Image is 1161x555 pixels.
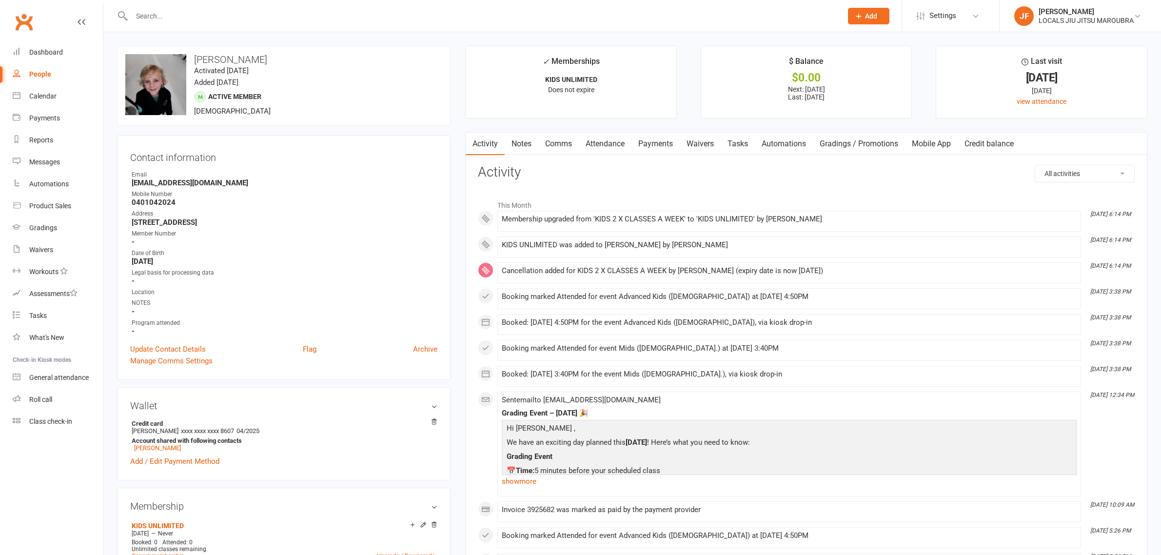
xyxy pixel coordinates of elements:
[13,217,103,239] a: Gradings
[29,417,72,425] div: Class check-in
[194,66,249,75] time: Activated [DATE]
[132,437,433,444] strong: Account shared with following contacts
[132,268,437,277] div: Legal basis for processing data
[466,133,505,155] a: Activity
[29,92,57,100] div: Calendar
[132,522,184,530] a: KIDS UNLIMITED
[865,12,877,20] span: Add
[29,312,47,319] div: Tasks
[1090,501,1134,508] i: [DATE] 10:09 AM
[13,41,103,63] a: Dashboard
[1090,392,1134,398] i: [DATE] 12:34 PM
[134,444,181,452] a: [PERSON_NAME]
[132,198,437,207] strong: 0401042024
[813,133,905,155] a: Gradings / Promotions
[132,318,437,328] div: Program attended
[29,290,78,297] div: Assessments
[130,501,437,512] h3: Membership
[29,158,60,166] div: Messages
[13,389,103,411] a: Roll call
[130,355,213,367] a: Manage Comms Settings
[132,420,433,427] strong: Credit card
[13,411,103,433] a: Class kiosk mode
[132,298,437,308] div: NOTES
[132,530,149,537] span: [DATE]
[848,8,889,24] button: Add
[12,10,36,34] a: Clubworx
[13,173,103,195] a: Automations
[29,202,71,210] div: Product Sales
[125,54,186,115] img: image1736549068.png
[13,151,103,173] a: Messages
[29,48,63,56] div: Dashboard
[507,452,552,461] span: Grading Event
[721,133,755,155] a: Tasks
[502,532,1077,540] div: Booking marked Attended for event Advanced Kids ([DEMOGRAPHIC_DATA]) at [DATE] 4:50PM
[29,136,53,144] div: Reports
[579,133,631,155] a: Attendance
[29,70,51,78] div: People
[125,54,442,65] h3: [PERSON_NAME]
[502,215,1077,223] div: Membership upgraded from 'KIDS 2 X CLASSES A WEEK' to 'KIDS UNLIMITED' by [PERSON_NAME]
[29,114,60,122] div: Payments
[502,506,1077,514] div: Invoice 3925682 was marked as paid by the payment provider
[130,400,437,411] h3: Wallet
[538,133,579,155] a: Comms
[1090,262,1131,269] i: [DATE] 6:14 PM
[29,268,59,276] div: Workouts
[132,249,437,258] div: Date of Birth
[1090,340,1131,347] i: [DATE] 3:38 PM
[502,241,1077,249] div: KIDS UNLIMITED was added to [PERSON_NAME] by [PERSON_NAME]
[130,148,437,163] h3: Contact information
[1014,6,1034,26] div: JF
[236,427,259,435] span: 04/2025
[958,133,1021,155] a: Credit balance
[194,107,271,116] span: [DEMOGRAPHIC_DATA]
[516,466,534,475] span: Time:
[129,530,437,537] div: —
[13,85,103,107] a: Calendar
[132,277,437,285] strong: -
[29,246,53,254] div: Waivers
[502,370,1077,378] div: Booked: [DATE] 3:40PM for the event Mids ([DEMOGRAPHIC_DATA].), via kiosk drop-in
[132,238,437,246] strong: -
[132,539,157,546] span: Booked: 0
[1090,211,1131,218] i: [DATE] 6:14 PM
[208,93,261,100] span: Active member
[929,5,956,27] span: Settings
[13,305,103,327] a: Tasks
[502,409,1077,417] div: Grading Event – [DATE] 🎉
[132,178,437,187] strong: [EMAIL_ADDRESS][DOMAIN_NAME]
[132,190,437,199] div: Mobile Number
[502,344,1077,353] div: Booking marked Attended for event Mids ([DEMOGRAPHIC_DATA].) at [DATE] 3:40PM
[1017,98,1066,105] a: view attendance
[755,133,813,155] a: Automations
[13,367,103,389] a: General attendance kiosk mode
[502,475,1077,488] a: show more
[905,133,958,155] a: Mobile App
[626,438,647,447] span: [DATE]
[478,195,1135,211] li: This Month
[543,55,600,73] div: Memberships
[504,465,1074,479] p: 📅 5 minutes before your scheduled class
[945,85,1138,96] div: [DATE]
[29,374,89,381] div: General attendance
[130,456,219,467] a: Add / Edit Payment Method
[502,396,661,404] span: Sent email to [EMAIL_ADDRESS][DOMAIN_NAME]
[162,539,193,546] span: Attended: 0
[13,327,103,349] a: What's New
[132,546,206,553] span: Unlimited classes remaining
[13,63,103,85] a: People
[303,343,316,355] a: Flag
[789,55,824,73] div: $ Balance
[543,57,549,66] i: ✓
[194,78,238,87] time: Added [DATE]
[548,86,594,94] span: Does not expire
[29,224,57,232] div: Gradings
[680,133,721,155] a: Waivers
[502,293,1077,301] div: Booking marked Attended for event Advanced Kids ([DEMOGRAPHIC_DATA]) at [DATE] 4:50PM
[132,257,437,266] strong: [DATE]
[13,129,103,151] a: Reports
[13,283,103,305] a: Assessments
[502,318,1077,327] div: Booked: [DATE] 4:50PM for the event Advanced Kids ([DEMOGRAPHIC_DATA]), via kiosk drop-in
